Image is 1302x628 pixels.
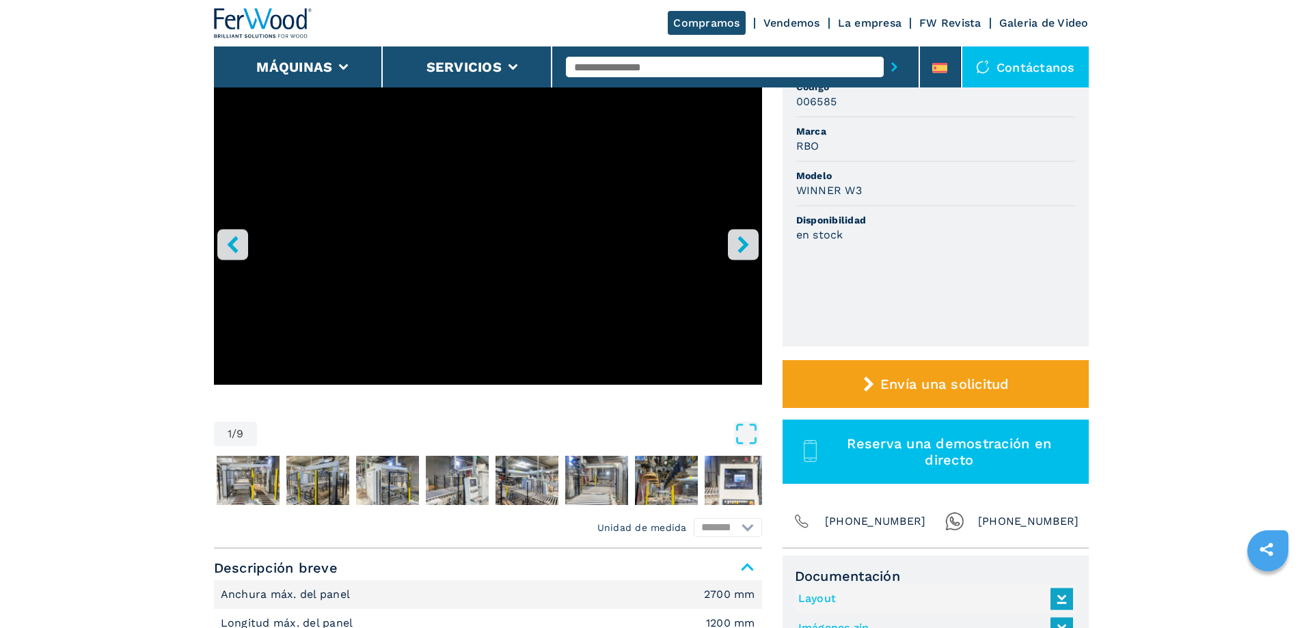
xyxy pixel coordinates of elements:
button: left-button [217,229,248,260]
span: Marca [796,124,1075,138]
button: Máquinas [256,59,332,75]
iframe: Cargador en funcionamiento - RBO WINNER W3 - Ferwoodgroup - 006585 [214,77,762,385]
span: Envía una solicitud [880,376,1009,392]
button: Envía una solicitud [783,360,1089,408]
span: [PHONE_NUMBER] [825,512,926,531]
a: sharethis [1249,532,1284,566]
button: Servicios [426,59,502,75]
h3: RBO [796,138,819,154]
button: Go to Slide 3 [284,453,352,508]
div: Go to Slide 1 [214,77,762,408]
span: Disponibilidad [796,213,1075,227]
a: La empresa [838,16,902,29]
img: 66d37301cfab0e94a720aaf251a764f7 [286,456,349,505]
span: Documentación [795,568,1076,584]
a: Layout [798,588,1066,610]
a: Vendemos [763,16,820,29]
button: Go to Slide 9 [702,453,770,508]
span: Descripción breve [214,556,762,580]
button: Open Fullscreen [260,422,758,446]
button: Go to Slide 6 [493,453,561,508]
img: Phone [792,512,811,531]
p: Anchura máx. del panel [221,587,354,602]
a: Compramos [668,11,745,35]
a: FW Revista [919,16,981,29]
h3: WINNER W3 [796,182,862,198]
button: Go to Slide 4 [353,453,422,508]
img: Ferwood [214,8,312,38]
div: Contáctanos [962,46,1089,87]
button: submit-button [884,51,905,83]
h3: 006585 [796,94,837,109]
span: Modelo [796,169,1075,182]
img: Contáctanos [976,60,990,74]
img: a03e7291aa7f8ad572710c1d1370a0e3 [565,456,628,505]
span: [PHONE_NUMBER] [978,512,1079,531]
span: 1 [228,428,232,439]
em: Unidad de medida [597,521,687,534]
button: Reserva una demostración en directo [783,420,1089,484]
img: cc2f11a85a99a56b3ff9963b148afc79 [496,456,558,505]
img: 41c865c04145ea69e3cb3e0875194c5c [635,456,698,505]
h3: en stock [796,227,843,243]
img: 7ed4f527eb89f50a72a210769098517e [217,456,280,505]
button: Go to Slide 7 [562,453,631,508]
img: d207c9a6086344195cd35cd57b078d49 [705,456,768,505]
button: Go to Slide 8 [632,453,701,508]
iframe: Chat [1244,566,1292,618]
button: Go to Slide 5 [423,453,491,508]
button: Go to Slide 2 [214,453,282,508]
img: 83ce8bf0836cc3c943611f073b14e72b [426,456,489,505]
button: right-button [728,229,759,260]
img: c973d27c0c37ce7196b32d924005fead [356,456,419,505]
span: / [232,428,236,439]
nav: Thumbnail Navigation [214,453,762,508]
em: 2700 mm [704,589,755,600]
a: Galeria de Video [999,16,1089,29]
span: 9 [236,428,243,439]
img: Whatsapp [945,512,964,531]
span: Reserva una demostración en directo [826,435,1072,468]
